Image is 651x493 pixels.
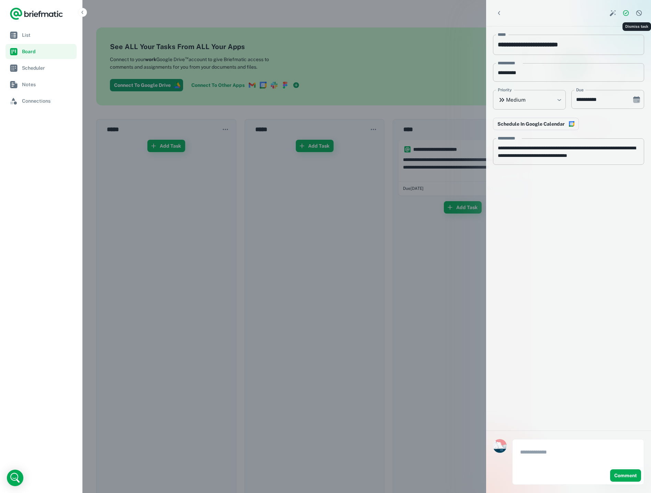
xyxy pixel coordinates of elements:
img: Claudia S [493,439,507,453]
a: List [5,27,77,43]
button: Connect to Google Calendar to reserve time in your schedule to complete this work [493,118,579,130]
a: Connections [5,93,77,108]
button: Dismiss task [634,8,644,18]
div: Medium [493,90,566,110]
label: Priority [498,87,512,93]
span: Scheduler [22,64,74,72]
span: Connections [22,97,74,105]
div: scrollable content [486,26,651,431]
button: Smart Action [608,8,618,18]
button: Comment [610,469,641,482]
span: List [22,31,74,39]
label: Due [576,87,584,93]
button: Choose date, selected date is Oct 15, 2025 [630,93,643,106]
button: Back [493,7,505,19]
div: Dismiss task [622,22,651,31]
button: Reopen task [621,8,631,18]
a: Board [5,44,77,59]
a: Scheduler [5,60,77,76]
span: Notes [22,81,74,88]
div: Open Intercom Messenger [7,470,23,486]
a: Notes [5,77,77,92]
a: Logo [10,7,63,21]
span: Board [22,48,74,55]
